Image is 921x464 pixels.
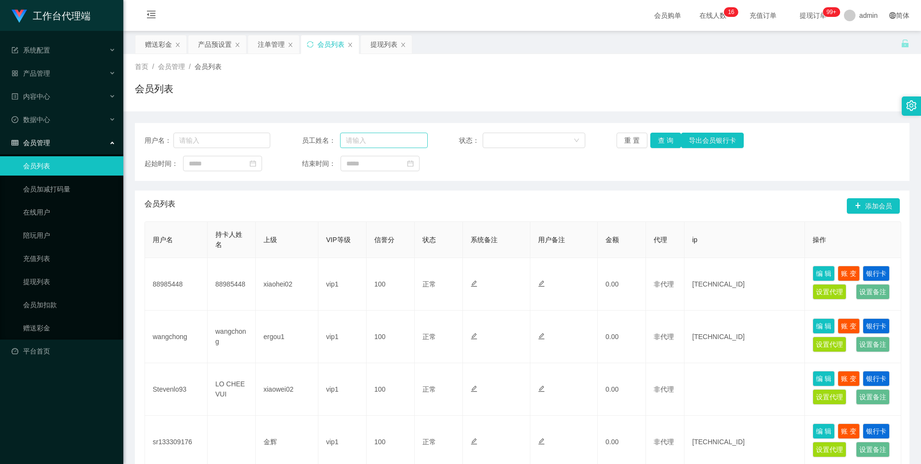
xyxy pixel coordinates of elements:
span: 在线人数 [695,12,731,19]
button: 银行卡 [863,266,890,281]
i: 图标: calendar [407,160,414,167]
span: 状态： [459,136,483,146]
span: 首页 [135,63,148,70]
button: 设置备注 [856,389,890,405]
span: 正常 [422,385,436,393]
span: 内容中心 [12,93,50,100]
td: wangchong [208,311,256,363]
span: 用户备注 [538,236,565,244]
div: 赠送彩金 [145,35,172,54]
div: 提现列表 [370,35,397,54]
img: logo.9652507e.png [12,10,27,23]
td: LO CHEE VUI [208,363,256,416]
i: 图标: calendar [250,160,256,167]
i: 图标: close [347,42,353,48]
button: 查 询 [650,133,681,148]
h1: 会员列表 [135,82,173,96]
td: [TECHNICAL_ID] [684,311,805,363]
button: 设置备注 [856,284,890,300]
span: 上级 [263,236,277,244]
i: 图标: edit [538,385,545,392]
span: 提现订单 [795,12,831,19]
input: 请输入 [173,133,271,148]
td: ergou1 [256,311,318,363]
button: 编 辑 [813,318,835,334]
a: 会员加减打码量 [23,179,116,199]
button: 重 置 [617,133,647,148]
a: 会员加扣款 [23,295,116,314]
span: 用户名 [153,236,173,244]
td: 100 [367,258,415,311]
button: 设置代理 [813,442,846,457]
a: 在线用户 [23,203,116,222]
button: 设置备注 [856,337,890,352]
td: vip1 [318,258,367,311]
span: 员工姓名： [302,136,341,146]
i: 图标: check-circle-o [12,116,18,123]
span: 用户名： [145,136,173,146]
span: 产品管理 [12,69,50,77]
span: / [189,63,191,70]
i: 图标: profile [12,93,18,100]
i: 图标: edit [471,280,477,287]
h1: 工作台代理端 [33,0,91,31]
sup: 16 [724,7,738,17]
button: 银行卡 [863,371,890,386]
button: 导出会员银行卡 [681,133,744,148]
a: 图标: dashboard平台首页 [12,341,116,361]
i: 图标: form [12,47,18,54]
td: wangchong [145,311,208,363]
td: vip1 [318,363,367,416]
td: 0.00 [598,311,646,363]
a: 赠送彩金 [23,318,116,338]
i: 图标: appstore-o [12,70,18,77]
a: 充值列表 [23,249,116,268]
span: 会员管理 [158,63,185,70]
td: 88985448 [208,258,256,311]
a: 提现列表 [23,272,116,291]
button: 设置代理 [813,284,846,300]
td: 0.00 [598,363,646,416]
span: 系统配置 [12,46,50,54]
i: 图标: close [288,42,293,48]
span: 非代理 [654,280,674,288]
span: / [152,63,154,70]
span: 操作 [813,236,826,244]
span: 金额 [605,236,619,244]
i: 图标: close [175,42,181,48]
span: 会员列表 [195,63,222,70]
span: 非代理 [654,385,674,393]
td: 100 [367,311,415,363]
i: 图标: close [235,42,240,48]
td: 100 [367,363,415,416]
span: ip [692,236,697,244]
span: 会员管理 [12,139,50,147]
span: 持卡人姓名 [215,231,242,248]
button: 编 辑 [813,423,835,439]
sup: 1081 [823,7,840,17]
span: 结束时间： [302,159,341,169]
a: 陪玩用户 [23,226,116,245]
i: 图标: edit [471,333,477,340]
td: vip1 [318,311,367,363]
p: 6 [731,7,735,17]
button: 账 变 [838,318,860,334]
button: 账 变 [838,423,860,439]
button: 编 辑 [813,266,835,281]
i: 图标: sync [307,41,314,48]
i: 图标: down [574,137,579,144]
button: 银行卡 [863,318,890,334]
span: 充值订单 [745,12,781,19]
button: 设置代理 [813,337,846,352]
td: 0.00 [598,258,646,311]
td: Stevenlo93 [145,363,208,416]
span: 正常 [422,438,436,446]
p: 1 [728,7,731,17]
div: 会员列表 [317,35,344,54]
span: 正常 [422,280,436,288]
i: 图标: table [12,139,18,146]
span: 系统备注 [471,236,498,244]
span: 非代理 [654,438,674,446]
button: 编 辑 [813,371,835,386]
i: 图标: edit [471,438,477,445]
